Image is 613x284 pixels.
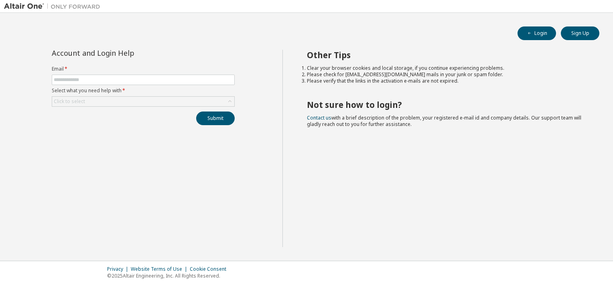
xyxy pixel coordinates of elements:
button: Sign Up [561,26,599,40]
button: Login [518,26,556,40]
div: Account and Login Help [52,50,198,56]
label: Select what you need help with [52,87,235,94]
h2: Other Tips [307,50,585,60]
div: Website Terms of Use [131,266,190,272]
a: Contact us [307,114,331,121]
span: with a brief description of the problem, your registered e-mail id and company details. Our suppo... [307,114,581,128]
img: Altair One [4,2,104,10]
div: Click to select [52,97,234,106]
div: Click to select [54,98,85,105]
p: © 2025 Altair Engineering, Inc. All Rights Reserved. [107,272,231,279]
li: Clear your browser cookies and local storage, if you continue experiencing problems. [307,65,585,71]
li: Please verify that the links in the activation e-mails are not expired. [307,78,585,84]
button: Submit [196,112,235,125]
h2: Not sure how to login? [307,99,585,110]
div: Cookie Consent [190,266,231,272]
div: Privacy [107,266,131,272]
label: Email [52,66,235,72]
li: Please check for [EMAIL_ADDRESS][DOMAIN_NAME] mails in your junk or spam folder. [307,71,585,78]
